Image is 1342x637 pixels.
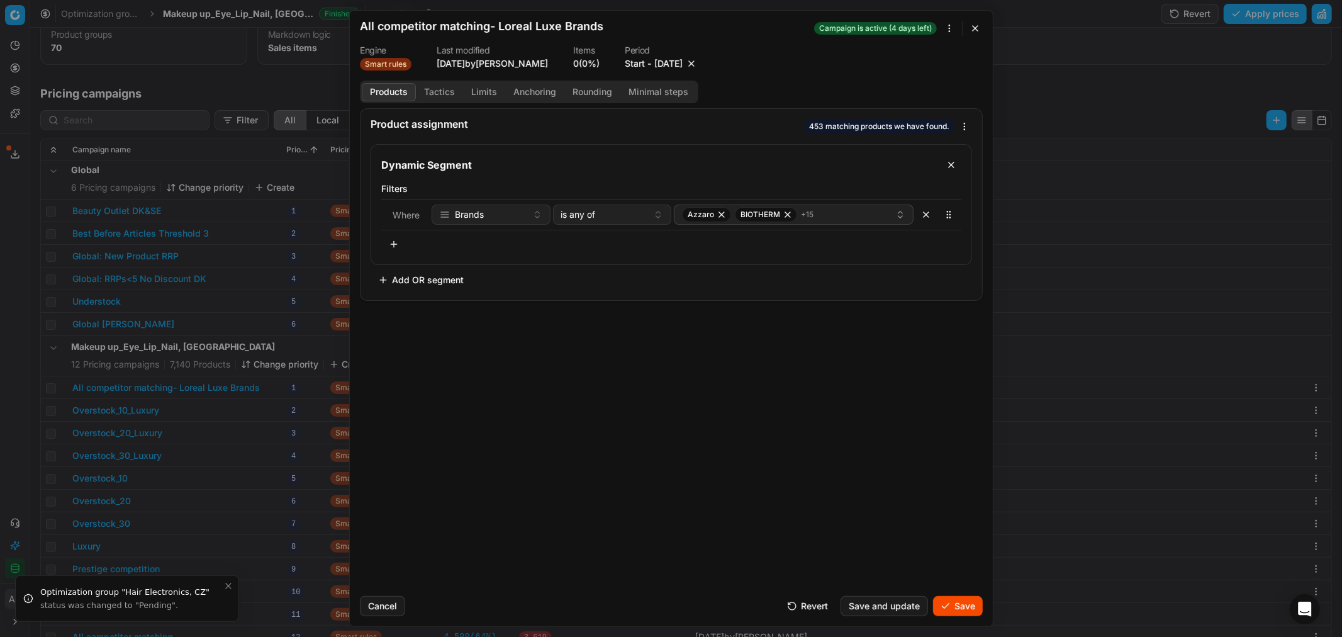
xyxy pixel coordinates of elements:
button: Revert [780,596,836,616]
button: Save [933,596,983,616]
dt: Items [573,46,600,55]
button: Minimal steps [620,83,696,101]
span: [DATE] by [PERSON_NAME] [437,58,548,69]
span: 453 matching products we have found. [804,120,954,133]
button: Save and update [841,596,928,616]
span: + 15 [801,210,814,220]
button: Add OR segment [371,270,471,290]
button: AzzaroBIOTHERM+15 [674,205,914,225]
button: Cancel [360,596,405,616]
dt: Last modified [437,46,548,55]
a: 0(0%) [573,57,600,70]
span: Campaign is active (4 days left) [814,22,937,35]
button: [DATE] [654,57,683,70]
span: - [647,57,652,70]
button: Products [362,83,416,101]
button: Tactics [416,83,463,101]
button: Anchoring [505,83,564,101]
span: Azzaro [688,210,714,220]
span: Where [393,210,420,220]
button: Start [625,57,645,70]
label: Filters [381,183,961,195]
dt: Period [625,46,698,55]
h2: All competitor matching- Loreal Luxe Brands [360,21,603,32]
span: Brands [455,208,484,221]
dt: Engine [360,46,411,55]
span: is any of [561,208,595,221]
span: Smart rules [360,58,411,70]
button: Limits [463,83,505,101]
button: Rounding [564,83,620,101]
span: BIOTHERM [741,210,780,220]
div: Product assignment [371,119,802,129]
input: Segment [379,155,936,175]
